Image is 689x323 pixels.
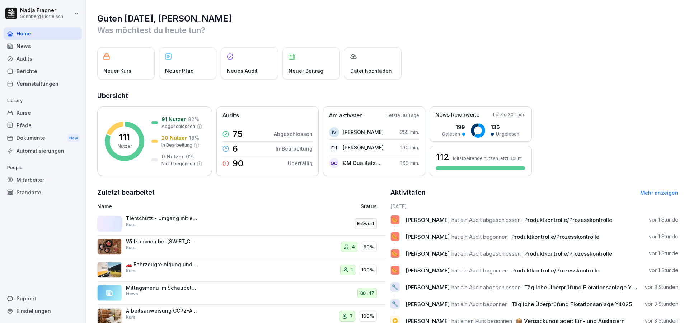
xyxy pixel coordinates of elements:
h2: Zuletzt bearbeitet [97,187,385,198]
p: 7 [350,313,353,320]
p: In Bearbeitung [161,142,192,148]
p: Kurs [126,222,136,228]
p: 100% [361,266,374,274]
span: [PERSON_NAME] [406,250,450,257]
p: Neuer Pfad [165,67,194,75]
p: vor 1 Stunde [649,267,678,274]
p: Gelesen [442,131,460,137]
p: In Bearbeitung [276,145,313,152]
p: 190 min. [400,144,419,151]
div: FH [329,143,339,153]
p: 111 [119,133,130,142]
p: Am aktivsten [329,111,363,120]
p: vor 3 Stunden [645,300,678,308]
p: 6 [233,144,238,153]
p: 169 min. [400,159,419,167]
p: 100% [361,313,374,320]
a: Veranstaltungen [4,77,82,90]
p: 20 Nutzer [161,134,187,142]
p: Datei hochladen [350,67,392,75]
div: Dokumente [4,132,82,145]
p: 90 [233,159,243,168]
p: Willkommen bei [SWIFT_CODE] Biofleisch [126,238,198,245]
a: Mittagsmenü im Schaubetrieb KW39News47 [97,282,385,305]
a: Mitarbeiter [4,174,82,186]
p: 136 [491,123,519,131]
span: hat ein Audit begonnen [451,301,508,308]
p: Kurs [126,244,136,251]
p: 0 Nutzer [161,153,184,160]
p: QM Qualitätsmanagement [343,159,384,167]
p: Arbeitsanweisung CCP2-Abtrocknung [126,308,198,314]
a: News [4,40,82,52]
p: 🌭 [392,248,398,258]
p: 0 % [186,153,194,160]
a: Home [4,27,82,40]
p: 255 min. [400,128,419,136]
a: Pfade [4,119,82,132]
p: 🌭 [392,232,398,242]
a: 🚗 Fahrzeugreinigung und -kontrolleKurs1100% [97,258,385,282]
p: Sonnberg Biofleisch [20,14,63,19]
p: Letzte 30 Tage [493,111,526,118]
p: Abgeschlossen [274,130,313,138]
div: QQ [329,158,339,168]
span: [PERSON_NAME] [406,267,450,274]
p: Mittagsmenü im Schaubetrieb KW39 [126,285,198,291]
p: 80% [364,243,374,251]
p: Neuer Beitrag [289,67,323,75]
span: [PERSON_NAME] [406,301,450,308]
p: Letzte 30 Tage [386,112,419,119]
p: [PERSON_NAME] [343,144,384,151]
p: Überfällig [288,160,313,167]
p: 4 [352,243,355,251]
span: hat ein Audit abgeschlossen [451,250,521,257]
p: 🔧 [392,299,398,309]
span: Tägliche Überprüfung Flotationsanlage Y4025 [511,301,632,308]
p: 75 [233,130,243,138]
p: Mitarbeitende nutzen jetzt Bounti [453,156,523,161]
div: New [67,134,80,142]
p: Nadja Fragner [20,8,63,14]
a: Automatisierungen [4,144,82,157]
p: People [4,162,82,174]
span: Tägliche Überprüfung Flotationsanlage Y4025 [524,284,645,291]
span: Produktkontrolle/Prozesskontrolle [524,217,612,223]
p: vor 1 Stunde [649,216,678,223]
p: 🌭 [392,215,398,225]
p: 🌭 [392,265,398,275]
p: News Reichweite [435,111,479,119]
span: Produktkontrolle/Prozesskontrolle [524,250,612,257]
p: Neuer Kurs [103,67,131,75]
p: Name [97,203,278,210]
span: hat ein Audit abgeschlossen [451,284,521,291]
h2: Aktivitäten [390,187,426,198]
a: Kurse [4,106,82,119]
p: Neues Audit [227,67,258,75]
p: vor 3 Stunden [645,284,678,291]
p: Kurs [126,314,136,320]
p: Tierschutz - Umgang mit entlaufenen Tieren [126,215,198,222]
p: vor 1 Stunde [649,233,678,240]
a: Willkommen bei [SWIFT_CODE] BiofleischKurs480% [97,236,385,259]
p: 1 [351,266,353,274]
p: Status [361,203,377,210]
p: Ungelesen [496,131,519,137]
p: 🔧 [392,282,398,292]
p: Audits [222,111,239,120]
span: Produktkontrolle/Prozesskontrolle [511,267,599,274]
a: Mehr anzeigen [640,190,678,196]
a: Berichte [4,65,82,77]
div: Support [4,292,82,305]
p: Was möchtest du heute tun? [97,24,678,36]
img: vq64qnx387vm2euztaeei3pt.png [97,239,122,255]
span: [PERSON_NAME] [406,284,450,291]
p: 91 Nutzer [161,115,186,123]
p: vor 1 Stunde [649,250,678,257]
